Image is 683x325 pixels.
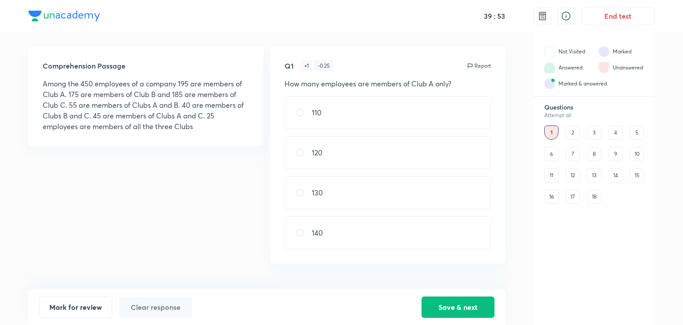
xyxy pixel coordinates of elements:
div: 13 [587,168,601,183]
button: Save & next [422,297,494,318]
div: 1 [544,126,558,140]
div: Answered [558,64,583,72]
h6: Questions [544,103,644,111]
img: calculator [537,11,548,21]
div: 4 [608,126,623,140]
img: attempt state [544,46,555,57]
div: Marked [613,48,631,56]
div: Marked & answered [558,80,607,88]
h5: 39 : [482,12,495,20]
div: 6 [544,147,558,161]
div: 9 [608,147,623,161]
h5: Q1 [285,61,293,71]
img: attempt state [599,46,609,57]
p: 130 [312,187,323,198]
p: Among the 450 employees of a company 195 are members of Club A. 175 are members of Club B and 185... [43,78,249,132]
div: 17 [566,190,580,204]
button: End test [581,7,655,25]
div: 14 [608,168,623,183]
div: 12 [566,168,580,183]
img: attempt state [599,62,609,73]
div: 11 [544,168,558,183]
p: 120 [312,147,322,158]
p: Report [474,62,491,70]
button: Clear response [119,297,192,318]
div: + 1 [301,61,312,71]
p: How many employees are members of Club A only? [285,78,491,89]
img: attempt state [544,78,555,89]
h5: Comprehension Passage [43,61,249,71]
p: 140 [312,227,323,238]
div: 3 [587,126,601,140]
div: Attempt all [544,112,644,118]
button: Mark for review [39,297,112,318]
div: Unanswered [613,64,643,72]
div: Not Visited [558,48,585,56]
div: 2 [566,126,580,140]
img: report icon [466,62,474,69]
div: 18 [587,190,601,204]
div: 5 [630,126,644,140]
div: 16 [544,190,558,204]
p: 110 [312,107,321,118]
div: 10 [630,147,644,161]
div: 7 [566,147,580,161]
div: 15 [630,168,644,183]
h5: 53 [495,12,505,20]
div: - 0.25 [314,61,333,71]
img: attempt state [544,62,555,73]
div: 8 [587,147,601,161]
